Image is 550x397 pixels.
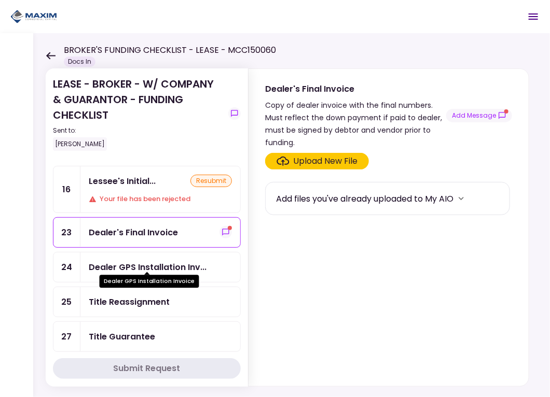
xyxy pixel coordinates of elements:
[53,217,241,248] a: 23Dealer's Final Invoiceshow-messages
[64,44,276,56] h1: BROKER'S FUNDING CHECKLIST - LEASE - MCC150060
[53,322,80,351] div: 27
[276,192,453,205] div: Add files you've already uploaded to My AIO
[53,358,241,379] button: Submit Request
[89,295,170,308] div: Title Reassignment
[89,261,207,274] div: Dealer GPS Installation Invoice
[248,68,529,387] div: Dealer's Final InvoiceCopy of dealer invoice with the final numbers. Must reflect the down paymen...
[265,82,446,95] div: Dealer's Final Invoice
[89,194,232,204] div: Your file has been rejected
[294,155,358,167] div: Upload New File
[53,218,80,247] div: 23
[265,99,446,149] div: Copy of dealer invoice with the final numbers. Must reflect the down payment if paid to dealer, m...
[190,175,232,187] div: resubmit
[53,252,241,282] a: 24Dealer GPS Installation Invoice
[89,175,156,188] div: Lessee's Initial Payment Paid
[53,126,224,135] div: Sent to:
[10,9,57,24] img: Partner icon
[53,321,241,352] a: 27Title Guarantee
[265,153,369,169] span: Click here to upload the required document
[53,166,241,213] a: 16Lessee's Initial Payment PaidresubmitYour file has been rejected
[64,56,95,67] div: Docs In
[53,76,224,151] div: LEASE - BROKER - W/ COMPANY & GUARANTOR - FUNDING CHECKLIST
[53,252,80,282] div: 24
[228,107,241,120] button: show-messages
[114,362,181,375] div: Submit Request
[89,226,178,239] div: Dealer's Final Invoice
[100,275,199,288] div: Dealer GPS Installation Invoice
[521,4,546,29] button: Open menu
[53,166,80,212] div: 16
[219,226,232,238] button: show-messages
[53,287,241,317] a: 25Title Reassignment
[53,137,107,151] div: [PERSON_NAME]
[89,330,155,343] div: Title Guarantee
[446,109,512,122] button: show-messages
[53,287,80,317] div: 25
[453,191,469,206] button: more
